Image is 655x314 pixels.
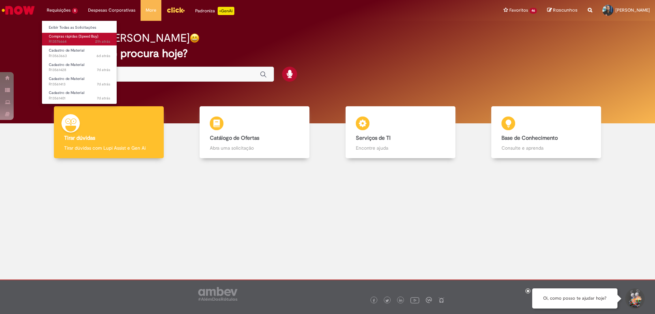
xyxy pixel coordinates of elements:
a: Aberto R13576664 : Compras rápidas (Speed Buy) [42,33,117,45]
span: Rascunhos [553,7,578,13]
span: R13576664 [49,39,110,44]
a: Tirar dúvidas Tirar dúvidas com Lupi Assist e Gen Ai [36,106,182,159]
span: More [146,7,156,14]
p: Encontre ajuda [356,145,445,151]
ul: Requisições [42,21,117,104]
a: Aberto R13561428 : Cadastro de Material [42,61,117,74]
p: Consulte e aprenda [501,145,591,151]
a: Base de Conhecimento Consulte e aprenda [474,106,620,159]
span: Cadastro de Material [49,62,84,67]
p: Tirar dúvidas com Lupi Assist e Gen Ai [64,145,154,151]
img: logo_footer_ambev_rotulo_gray.png [198,287,237,301]
img: ServiceNow [1,3,36,17]
span: R13561413 [49,82,110,87]
img: logo_footer_facebook.png [372,299,376,302]
span: 7d atrás [97,67,110,72]
span: 7d atrás [97,96,110,101]
span: 7d atrás [97,82,110,87]
time: 24/09/2025 07:58:06 [97,96,110,101]
a: Catálogo de Ofertas Abra uma solicitação [182,106,328,159]
div: Padroniza [195,7,234,15]
h2: O que você procura hoje? [59,47,596,59]
img: logo_footer_workplace.png [426,297,432,303]
span: Favoritos [509,7,528,14]
img: logo_footer_twitter.png [385,299,389,302]
span: Cadastro de Material [49,90,84,95]
a: Serviços de TI Encontre ajuda [327,106,474,159]
p: Abra uma solicitação [210,145,299,151]
b: Serviços de TI [356,135,391,141]
span: 46 [529,8,537,14]
b: Catálogo de Ofertas [210,135,259,141]
a: Aberto R13561413 : Cadastro de Material [42,75,117,88]
span: 5 [72,8,78,14]
img: logo_footer_youtube.png [410,296,419,304]
span: R13561428 [49,67,110,73]
button: Iniciar Conversa de Suporte [624,288,645,309]
span: 21h atrás [95,39,110,44]
span: Cadastro de Material [49,48,84,53]
time: 24/09/2025 08:09:14 [97,67,110,72]
a: Aberto R13561401 : Cadastro de Material [42,89,117,102]
img: logo_footer_linkedin.png [399,299,403,303]
span: Despesas Corporativas [88,7,135,14]
img: happy-face.png [190,33,200,43]
b: Tirar dúvidas [64,135,95,141]
span: Requisições [47,7,71,14]
time: 24/09/2025 08:03:33 [97,82,110,87]
time: 24/09/2025 15:31:44 [97,53,110,58]
a: Aberto R13563663 : Cadastro de Material [42,47,117,59]
img: click_logo_yellow_360x200.png [166,5,185,15]
span: Compras rápidas (Speed Buy) [49,34,98,39]
a: Rascunhos [547,7,578,14]
span: Cadastro de Material [49,76,84,81]
a: Exibir Todas as Solicitações [42,24,117,31]
h2: Bom dia, [PERSON_NAME] [59,32,190,44]
p: +GenAi [218,7,234,15]
time: 29/09/2025 12:44:32 [95,39,110,44]
span: R13561401 [49,96,110,101]
img: logo_footer_naosei.png [438,297,445,303]
div: Oi, como posso te ajudar hoje? [532,288,617,309]
span: R13563663 [49,53,110,59]
b: Base de Conhecimento [501,135,558,141]
span: 6d atrás [97,53,110,58]
span: [PERSON_NAME] [615,7,650,13]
